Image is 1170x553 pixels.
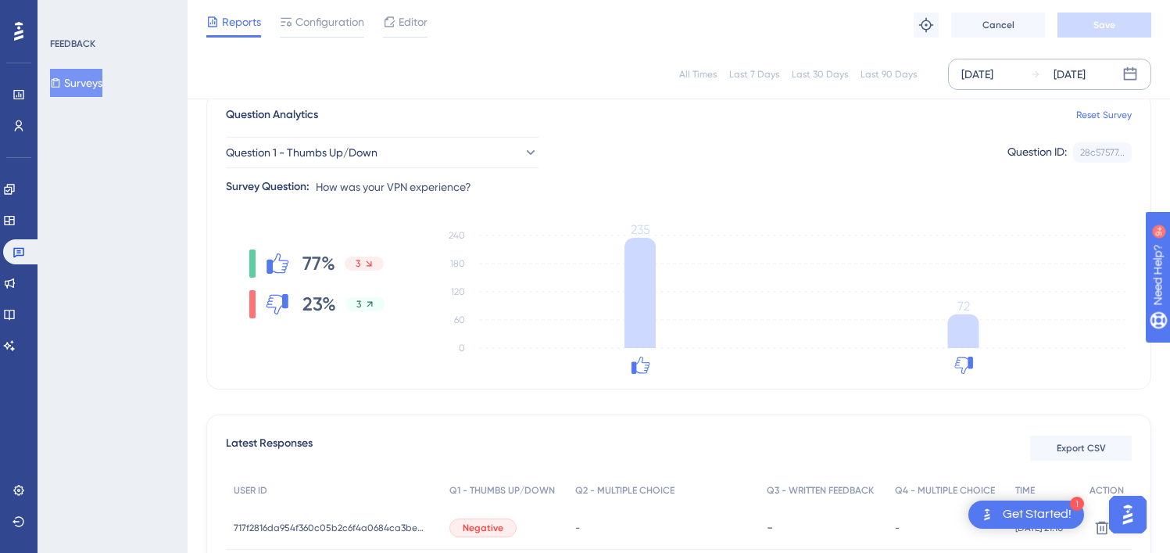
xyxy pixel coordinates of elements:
[449,230,465,241] tspan: 240
[1054,65,1086,84] div: [DATE]
[895,484,995,497] span: Q4 - MULTIPLE CHOICE
[302,251,335,276] span: 77%
[463,522,503,534] span: Negative
[895,522,900,534] span: -
[961,65,993,84] div: [DATE]
[222,13,261,31] span: Reports
[234,484,267,497] span: USER ID
[1093,19,1115,31] span: Save
[968,501,1084,529] div: Open Get Started! checklist, remaining modules: 1
[679,68,717,81] div: All Times
[226,434,313,462] span: Latest Responses
[356,257,360,270] span: 3
[631,222,650,237] tspan: 235
[767,520,878,535] div: -
[957,299,970,314] tspan: 72
[459,343,465,354] tspan: 0
[234,522,429,534] span: 717f2816da954f360c05b2c6f4a0684ca3be04f60ccef66e324cd0662cf96192
[106,8,116,20] div: 9+
[302,292,336,317] span: 23%
[1030,436,1132,461] button: Export CSV
[450,258,465,269] tspan: 180
[978,505,996,524] img: launcher-image-alternative-text
[454,314,465,325] tspan: 60
[226,137,538,168] button: Question 1 - Thumbs Up/Down
[451,286,465,297] tspan: 120
[449,484,555,497] span: Q1 - THUMBS UP/DOWN
[37,4,98,23] span: Need Help?
[982,19,1014,31] span: Cancel
[1003,506,1072,523] div: Get Started!
[226,178,309,196] div: Survey Question:
[767,484,874,497] span: Q3 - WRITTEN FEEDBACK
[951,13,1045,38] button: Cancel
[729,68,779,81] div: Last 7 Days
[1070,497,1084,511] div: 1
[575,484,674,497] span: Q2 - MULTIPLE CHOICE
[1104,491,1151,538] iframe: UserGuiding AI Assistant Launcher
[295,13,364,31] span: Configuration
[1057,13,1151,38] button: Save
[861,68,917,81] div: Last 90 Days
[1057,442,1106,454] span: Export CSV
[356,298,361,311] span: 3
[50,38,95,50] div: FEEDBACK
[792,68,848,81] div: Last 30 Days
[50,69,102,97] button: Surveys
[1007,142,1067,163] div: Question ID:
[575,522,580,534] span: -
[399,13,428,31] span: Editor
[226,143,377,162] span: Question 1 - Thumbs Up/Down
[1080,146,1125,159] div: 28c57577...
[226,106,318,124] span: Question Analytics
[1089,484,1124,497] span: ACTION
[1076,109,1132,121] a: Reset Survey
[316,178,471,196] span: How was your VPN experience?
[1015,484,1035,497] span: TIME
